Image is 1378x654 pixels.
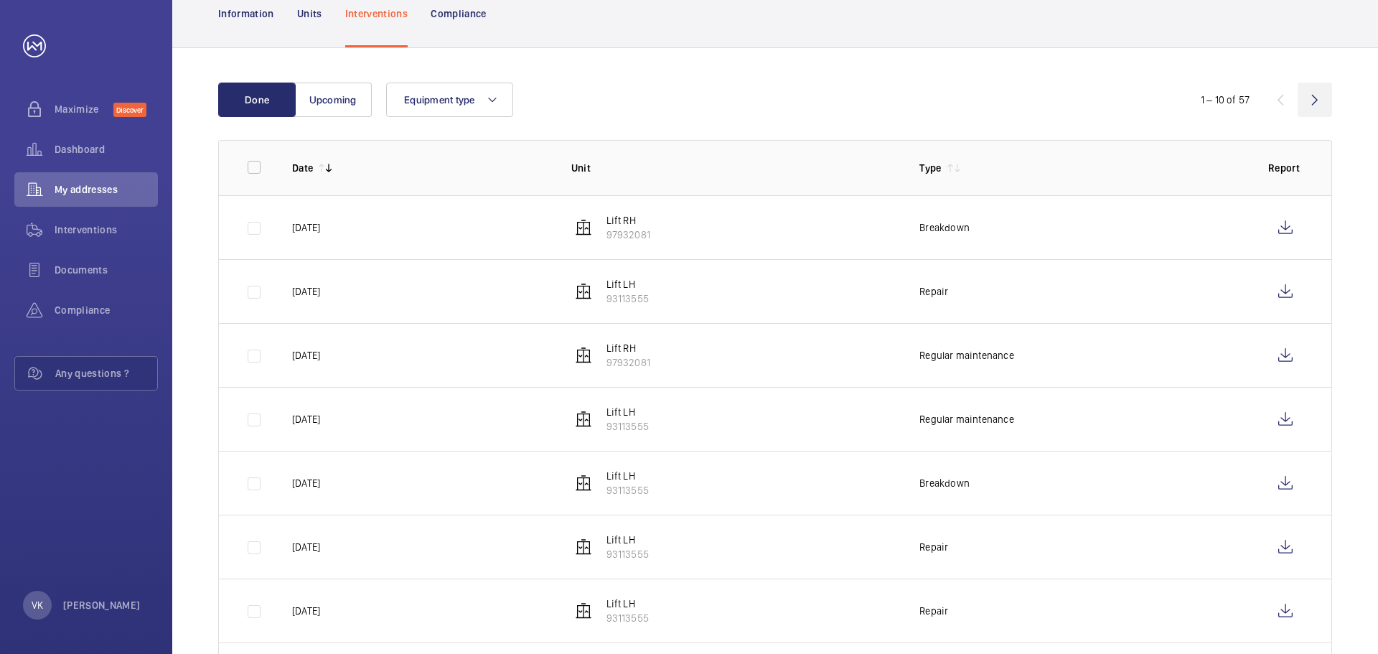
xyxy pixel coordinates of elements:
p: Repair [919,540,948,554]
img: elevator.svg [575,283,592,300]
span: Maximize [55,102,113,116]
p: 93113555 [606,547,649,561]
img: elevator.svg [575,219,592,236]
p: [DATE] [292,540,320,554]
div: 1 – 10 of 57 [1201,93,1250,107]
p: Breakdown [919,476,970,490]
p: Report [1268,161,1303,175]
p: Lift RH [606,213,650,228]
p: [DATE] [292,284,320,299]
p: Lift RH [606,341,650,355]
p: Repair [919,284,948,299]
span: Any questions ? [55,366,157,380]
p: Lift LH [606,533,649,547]
p: Breakdown [919,220,970,235]
p: Lift LH [606,277,649,291]
p: [PERSON_NAME] [63,598,141,612]
p: Regular maintenance [919,348,1013,363]
span: Equipment type [404,94,475,106]
span: Interventions [55,223,158,237]
p: [DATE] [292,604,320,618]
p: 93113555 [606,291,649,306]
img: elevator.svg [575,602,592,620]
p: Information [218,6,274,21]
p: [DATE] [292,476,320,490]
span: My addresses [55,182,158,197]
img: elevator.svg [575,538,592,556]
p: Lift LH [606,469,649,483]
p: 97932081 [606,228,650,242]
p: Type [919,161,941,175]
span: Dashboard [55,142,158,157]
img: elevator.svg [575,475,592,492]
p: Units [297,6,322,21]
span: Compliance [55,303,158,317]
p: [DATE] [292,348,320,363]
p: Repair [919,604,948,618]
p: VK [32,598,43,612]
button: Done [218,83,296,117]
p: 97932081 [606,355,650,370]
p: Regular maintenance [919,412,1013,426]
p: Interventions [345,6,408,21]
p: Unit [571,161,897,175]
span: Discover [113,103,146,117]
button: Upcoming [294,83,372,117]
button: Equipment type [386,83,513,117]
p: [DATE] [292,412,320,426]
p: 93113555 [606,419,649,434]
p: [DATE] [292,220,320,235]
img: elevator.svg [575,347,592,364]
p: Lift LH [606,405,649,419]
span: Documents [55,263,158,277]
p: Compliance [431,6,487,21]
p: Lift LH [606,597,649,611]
p: 93113555 [606,483,649,497]
img: elevator.svg [575,411,592,428]
p: 93113555 [606,611,649,625]
p: Date [292,161,313,175]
